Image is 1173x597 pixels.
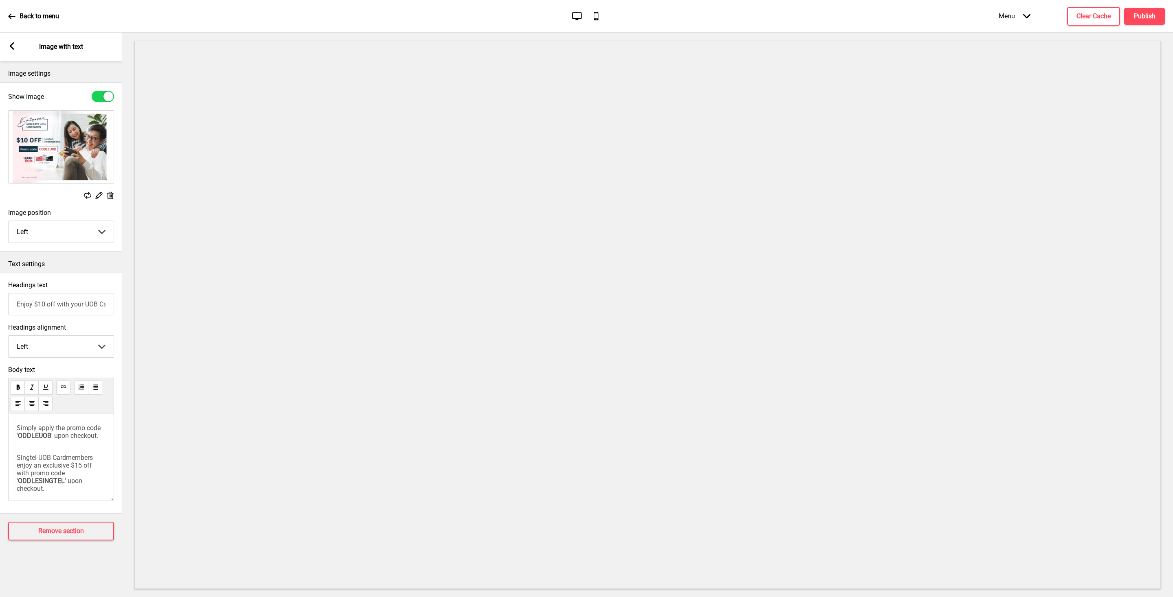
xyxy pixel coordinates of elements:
[24,397,39,411] button: alignCenter
[51,432,98,440] span: ' upon checkout.
[8,366,114,374] span: Body text
[20,12,59,21] p: Back to menu
[991,4,1039,28] div: Menu
[24,381,39,395] button: italic
[8,209,114,216] label: Image position
[1076,12,1111,21] h4: Clear Cache
[1067,7,1120,26] button: Clear Cache
[38,381,53,395] button: underline
[88,381,102,395] button: unorderedList
[17,454,94,485] span: Singtel-UOB Cardmembers enjoy an exclusive $15 off with promo code '
[8,69,114,78] p: Image settings
[8,324,114,331] label: Headings alignment
[1134,12,1155,21] h4: Publish
[8,260,114,269] p: Text settings
[38,397,53,411] button: alignRight
[8,93,44,101] label: Show image
[8,281,48,289] label: Headings text
[8,522,114,540] button: Remove section
[9,111,114,183] img: Image
[18,477,65,485] span: ODDLESINGTEL
[1124,8,1165,25] button: Publish
[39,42,83,51] p: Image with text
[11,381,25,395] button: bold
[18,432,51,440] span: ODDLEUOB
[11,397,25,411] button: alignLeft
[56,381,70,395] button: link
[17,477,84,492] span: ' upon checkout.
[17,424,102,440] span: Simply apply the promo code '
[8,5,59,27] a: Back to menu
[38,527,84,536] h4: Remove section
[74,381,88,395] button: orderedList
